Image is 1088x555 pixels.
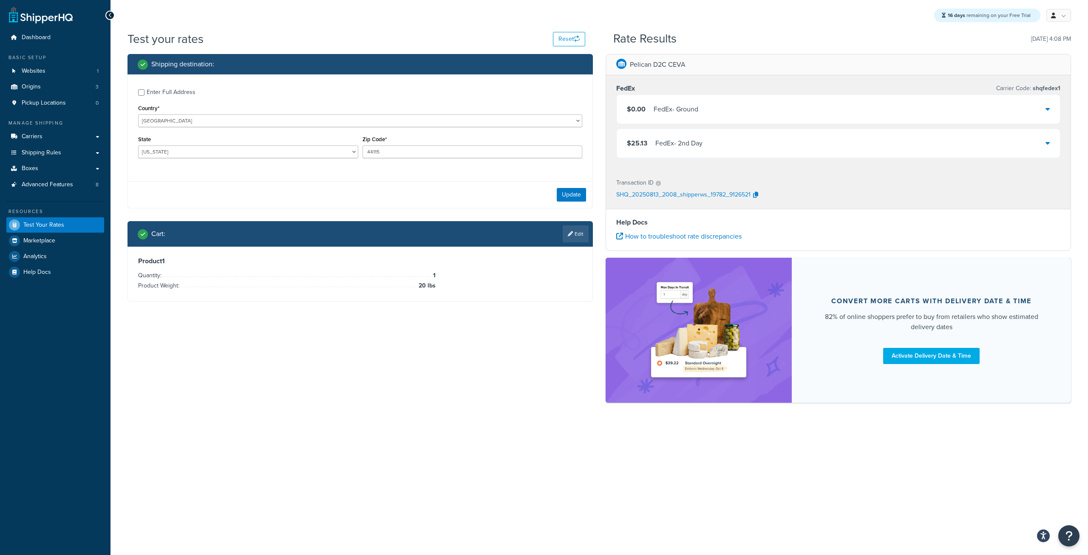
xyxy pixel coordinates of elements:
span: Dashboard [22,34,51,41]
label: Zip Code* [363,136,387,142]
span: $25.13 [627,138,647,148]
span: Boxes [22,165,38,172]
button: Open Resource Center [1058,525,1079,546]
span: Carriers [22,133,42,140]
div: Enter Full Address [147,86,195,98]
span: Test Your Rates [23,222,64,229]
span: Shipping Rules [22,149,61,157]
span: 3 [96,83,99,91]
h2: Rate Results [613,32,677,46]
span: Help Docs [23,269,51,276]
span: 0 [96,100,99,107]
span: $0.00 [627,104,646,114]
label: Country* [138,105,159,111]
p: [DATE] 4:08 PM [1031,33,1071,45]
h3: Product 1 [138,257,582,265]
p: Pelican D2C CEVA [630,59,686,71]
p: SHQ_20250813_2008_shipperws_19782_9126521 [616,189,751,202]
p: Transaction ID [616,177,654,189]
button: Update [557,188,586,202]
a: Carriers [6,129,104,145]
span: 1 [431,270,436,281]
div: Basic Setup [6,54,104,61]
a: Test Your Rates [6,217,104,233]
a: Advanced Features8 [6,177,104,193]
li: Websites [6,63,104,79]
span: Product Weight: [138,281,181,290]
span: 8 [96,181,99,188]
li: Advanced Features [6,177,104,193]
div: Resources [6,208,104,215]
div: FedEx - 2nd Day [655,137,703,149]
button: Reset [553,32,585,46]
h1: Test your rates [127,31,204,47]
h4: Help Docs [616,217,1060,228]
li: Pickup Locations [6,95,104,111]
a: How to troubleshoot rate discrepancies [616,231,742,241]
span: Origins [22,83,41,91]
a: Boxes [6,161,104,176]
span: Pickup Locations [22,100,66,107]
span: remaining on your Free Trial [948,11,1031,19]
a: Origins3 [6,79,104,95]
h2: Shipping destination : [151,60,214,68]
h3: FedEx [616,84,635,93]
a: Activate Delivery Date & Time [883,348,980,364]
a: Edit [563,225,589,242]
a: Pickup Locations0 [6,95,104,111]
a: Marketplace [6,233,104,248]
a: Dashboard [6,30,104,46]
span: Advanced Features [22,181,73,188]
input: Enter Full Address [138,89,144,96]
a: Analytics [6,249,104,264]
label: State [138,136,151,142]
a: Shipping Rules [6,145,104,161]
span: 20 lbs [416,281,436,291]
span: Quantity: [138,271,164,280]
strong: 16 days [948,11,965,19]
div: Manage Shipping [6,120,104,127]
h2: Cart : [151,230,165,238]
a: Help Docs [6,265,104,280]
div: 82% of online shoppers prefer to buy from retailers who show estimated delivery dates [812,312,1051,332]
span: Marketplace [23,237,55,245]
img: feature-image-ddt-36eae7f7280da8017bfb280eaccd9c446f90b1fe08728e4019434db127062ab4.png [646,270,752,390]
p: Carrier Code: [996,83,1060,94]
li: Origins [6,79,104,95]
span: Websites [22,68,45,75]
span: Analytics [23,253,47,260]
div: Convert more carts with delivery date & time [831,297,1031,305]
div: FedEx - Ground [654,103,698,115]
span: 1 [97,68,99,75]
a: Websites1 [6,63,104,79]
span: shqfedex1 [1031,84,1060,93]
